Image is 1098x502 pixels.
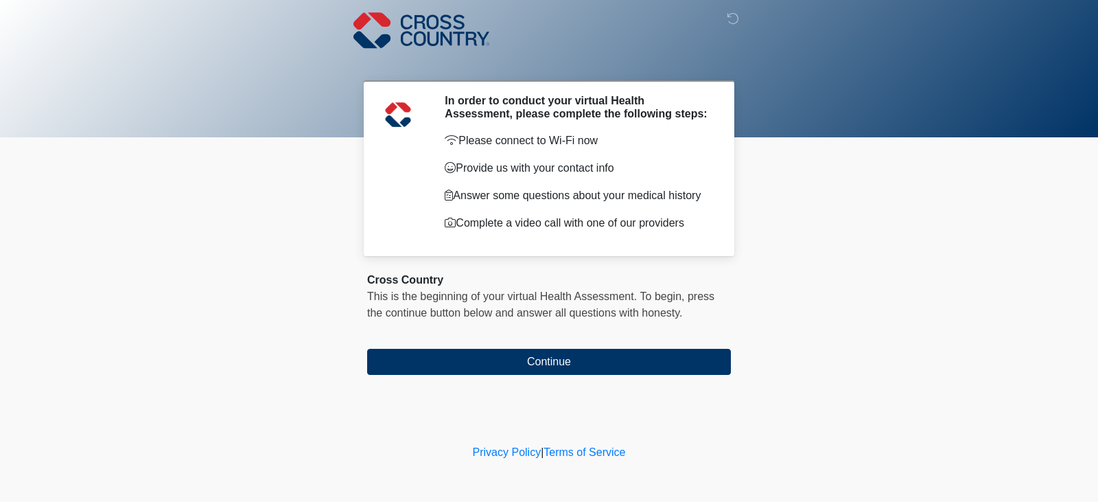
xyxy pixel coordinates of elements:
h1: ‎ ‎ ‎ [357,49,741,75]
p: Answer some questions about your medical history [445,187,710,204]
img: Agent Avatar [377,94,419,135]
a: | [541,446,544,458]
p: Complete a video call with one of our providers [445,215,710,231]
span: press the continue button below and answer all questions with honesty. [367,290,714,319]
span: This is the beginning of your virtual Health Assessment. [367,290,637,302]
a: Privacy Policy [473,446,541,458]
button: Continue [367,349,731,375]
p: Please connect to Wi-Fi now [445,133,710,149]
a: Terms of Service [544,446,625,458]
p: Provide us with your contact info [445,160,710,176]
h2: In order to conduct your virtual Health Assessment, please complete the following steps: [445,94,710,120]
div: Cross Country [367,272,731,288]
span: To begin, [640,290,688,302]
img: Cross Country Logo [353,10,489,50]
